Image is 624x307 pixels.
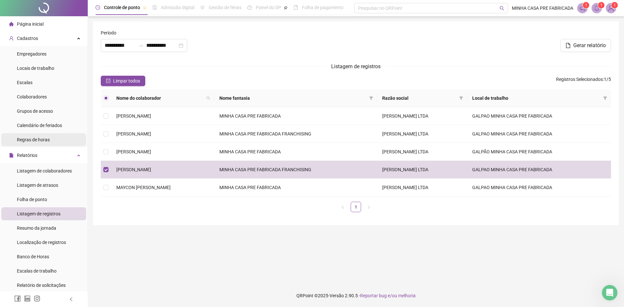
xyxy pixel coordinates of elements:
button: Gerar relatório [560,39,611,52]
td: GALPAO MINHA CASA PRE FABRICADA [467,107,611,125]
li: Página anterior [338,202,348,212]
iframe: Intercom live chat [602,285,617,301]
td: [PERSON_NAME] LTDA [377,143,467,161]
span: Controle de ponto [104,5,140,10]
sup: 1 [583,2,589,8]
span: [PERSON_NAME] [116,113,151,119]
span: Escalas de trabalho [17,268,57,274]
li: Próxima página [364,202,374,212]
span: file-done [152,5,157,10]
a: 1 [351,202,361,212]
td: MINHA CASA PRE FABRICADA [214,179,377,197]
span: Folha de ponto [17,197,47,202]
span: Painel do DP [256,5,281,10]
span: Página inicial [17,21,44,27]
button: Limpar todos [101,76,145,86]
span: to [138,43,144,48]
td: GALPÃO MINHA CASA PRE FABRICADA [467,143,611,161]
span: MINHA CASA PRE FABRICADA [512,5,573,12]
span: Razão social [382,95,457,102]
span: filter [603,96,607,100]
span: filter [602,93,608,103]
span: Nome fantasia [219,95,367,102]
span: [PERSON_NAME] [116,131,151,136]
span: Relatório de solicitações [17,283,66,288]
td: [PERSON_NAME] LTDA [377,107,467,125]
span: Calendário de feriados [17,123,62,128]
span: [PERSON_NAME] [116,149,151,154]
span: filter [369,96,373,100]
span: home [9,22,14,26]
span: Limpar todos [113,77,140,84]
span: file [565,43,571,48]
footer: QRPoint © 2025 - 2.90.5 - [88,284,624,307]
span: left [341,205,345,209]
span: Colaboradores [17,94,47,99]
sup: 1 [598,2,604,8]
td: [PERSON_NAME] LTDA [377,125,467,143]
span: Registros Selecionados [556,77,603,82]
span: bell [594,5,600,11]
span: 1 [585,3,587,7]
span: Escalas [17,80,32,85]
li: 1 [351,202,361,212]
td: MINHA CASA PRE FABRICADA [214,143,377,161]
span: 1 [600,3,603,7]
span: user-add [9,36,14,41]
span: [PERSON_NAME] [116,167,151,172]
span: : 1 / 5 [556,76,611,86]
td: [PERSON_NAME] LTDA [377,179,467,197]
span: Nome do colaborador [116,95,204,102]
img: 83222 [606,3,616,13]
span: Gestão de férias [209,5,241,10]
td: MINHA CASA PRE FABRICADA FRANCHISING [214,161,377,179]
span: Versão [330,293,344,298]
span: 1 [614,3,616,7]
span: right [367,205,371,209]
span: Folha de pagamento [302,5,344,10]
span: Admissão digital [161,5,194,10]
span: Relatórios [17,153,37,158]
span: left [69,297,73,301]
td: [PERSON_NAME] LTDA [377,161,467,179]
span: search [500,6,504,11]
td: GALPAO MINHA CASA PRE FABRICADA [467,179,611,197]
span: filter [458,93,464,103]
span: Reportar bug e/ou melhoria [360,293,416,298]
td: GALPAO MINHA CASA PRE FABRICADA [467,161,611,179]
span: Listagem de atrasos [17,183,58,188]
td: GALPAO MINHA CASA PRE FABRICADA [467,125,611,143]
span: Locais de trabalho [17,66,54,71]
span: Regras de horas [17,137,50,142]
span: Listagem de registros [17,211,60,216]
td: MINHA CASA PRE FABRICADA [214,107,377,125]
span: Listagem de registros [331,63,381,70]
span: notification [579,5,585,11]
span: linkedin [24,295,31,302]
span: Grupos de acesso [17,109,53,114]
span: instagram [34,295,40,302]
button: right [364,202,374,212]
span: swap-right [138,43,144,48]
span: pushpin [143,6,147,10]
sup: Atualize o seu contato no menu Meus Dados [611,2,618,8]
span: Listagem de colaboradores [17,168,72,173]
span: search [205,93,212,103]
td: MINHA CASA PRE FABRICADA FRANCHISING [214,125,377,143]
span: Banco de Horas [17,254,49,259]
span: Cadastros [17,36,38,41]
span: filter [368,93,374,103]
span: MAYCON [PERSON_NAME] [116,185,171,190]
span: Resumo da jornada [17,225,56,231]
span: Local de trabalho [472,95,601,102]
span: book [293,5,298,10]
span: clock-circle [96,5,100,10]
span: Empregadores [17,51,46,57]
span: Gerar relatório [573,42,606,49]
span: Período [101,29,116,36]
span: check-square [106,79,110,83]
button: left [338,202,348,212]
span: dashboard [247,5,252,10]
span: facebook [14,295,21,302]
span: pushpin [284,6,288,10]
